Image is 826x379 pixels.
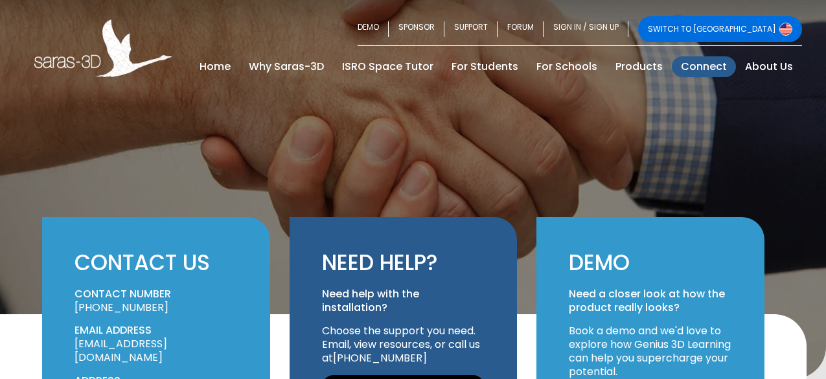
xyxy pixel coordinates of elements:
a: Connect [672,56,736,77]
p: DEMO [569,249,732,277]
a: Products [606,56,672,77]
a: [PHONE_NUMBER] [75,300,168,315]
p: EMAIL ADDRESS [75,324,238,338]
img: Switch to USA [779,23,792,36]
a: For Schools [527,56,606,77]
h1: CONTACT US [75,249,238,277]
p: Need a closer look at how the product really looks? [569,288,732,315]
a: About Us [736,56,802,77]
a: Home [190,56,240,77]
a: SWITCH TO [GEOGRAPHIC_DATA] [638,16,802,42]
a: FORUM [498,16,544,42]
a: [EMAIL_ADDRESS][DOMAIN_NAME] [75,336,167,365]
a: ISRO Space Tutor [333,56,442,77]
a: SPONSOR [389,16,444,42]
p: Need help with the installation? [322,288,485,315]
p: NEED HELP? [322,249,485,277]
a: For Students [442,56,527,77]
img: Saras 3D [34,19,172,77]
a: Why Saras-3D [240,56,333,77]
a: SIGN IN / SIGN UP [544,16,628,42]
p: CONTACT NUMBER [75,288,238,301]
a: [PHONE_NUMBER] [333,350,427,365]
a: SUPPORT [444,16,498,42]
p: Choose the support you need. Email, view resources, or call us at [322,325,485,365]
a: DEMO [358,16,389,42]
p: Book a demo and we'd love to explore how Genius 3D Learning can help you supercharge your potential. [569,325,732,378]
